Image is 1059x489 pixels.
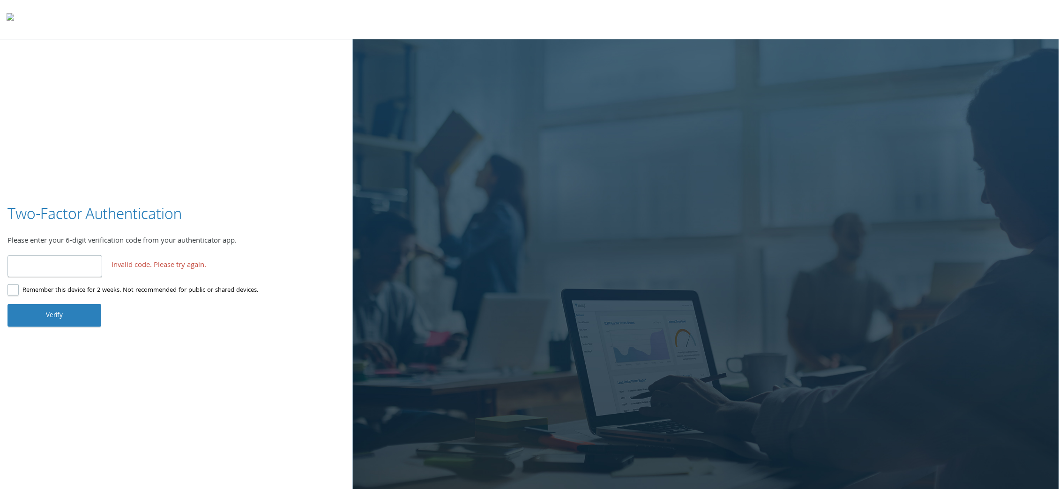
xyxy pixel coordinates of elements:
span: Invalid code. Please try again. [112,260,206,272]
img: todyl-logo-dark.svg [7,10,14,29]
label: Remember this device for 2 weeks. Not recommended for public or shared devices. [7,285,258,296]
button: Verify [7,304,101,326]
h3: Two-Factor Authentication [7,203,182,224]
div: Please enter your 6-digit verification code from your authenticator app. [7,236,345,248]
